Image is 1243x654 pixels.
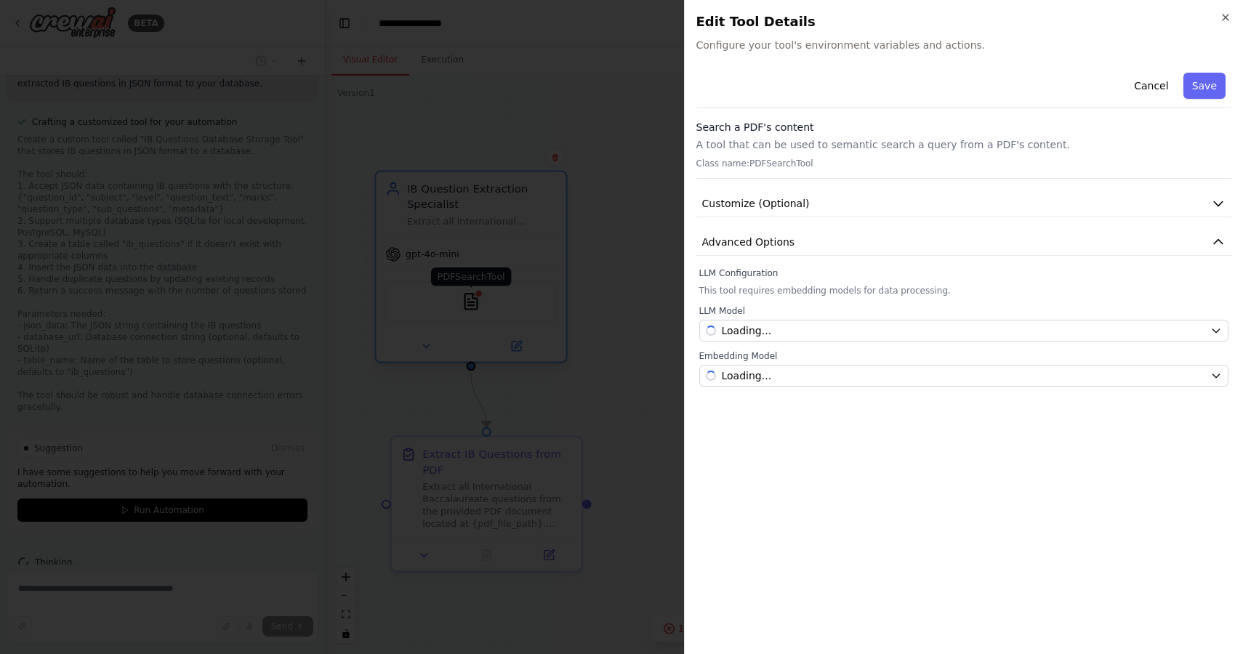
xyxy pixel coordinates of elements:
[699,320,1229,342] button: Loading...
[702,235,795,249] span: Advanced Options
[696,229,1232,256] button: Advanced Options
[722,368,772,383] span: Select a model
[1183,73,1226,99] button: Save
[699,267,1229,279] label: LLM Configuration
[696,190,1232,217] button: Customize (Optional)
[699,350,1229,362] label: Embedding Model
[696,137,1232,152] p: A tool that can be used to semantic search a query from a PDF's content.
[699,305,1229,317] label: LLM Model
[699,285,1229,296] p: This tool requires embedding models for data processing.
[699,365,1229,387] button: Loading...
[696,12,1232,32] h2: Edit Tool Details
[1125,73,1177,99] button: Cancel
[696,120,1232,134] h3: Search a PDF's content
[722,323,772,338] span: Select a model
[702,196,810,211] span: Customize (Optional)
[696,38,1232,52] span: Configure your tool's environment variables and actions.
[696,158,1232,169] p: Class name: PDFSearchTool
